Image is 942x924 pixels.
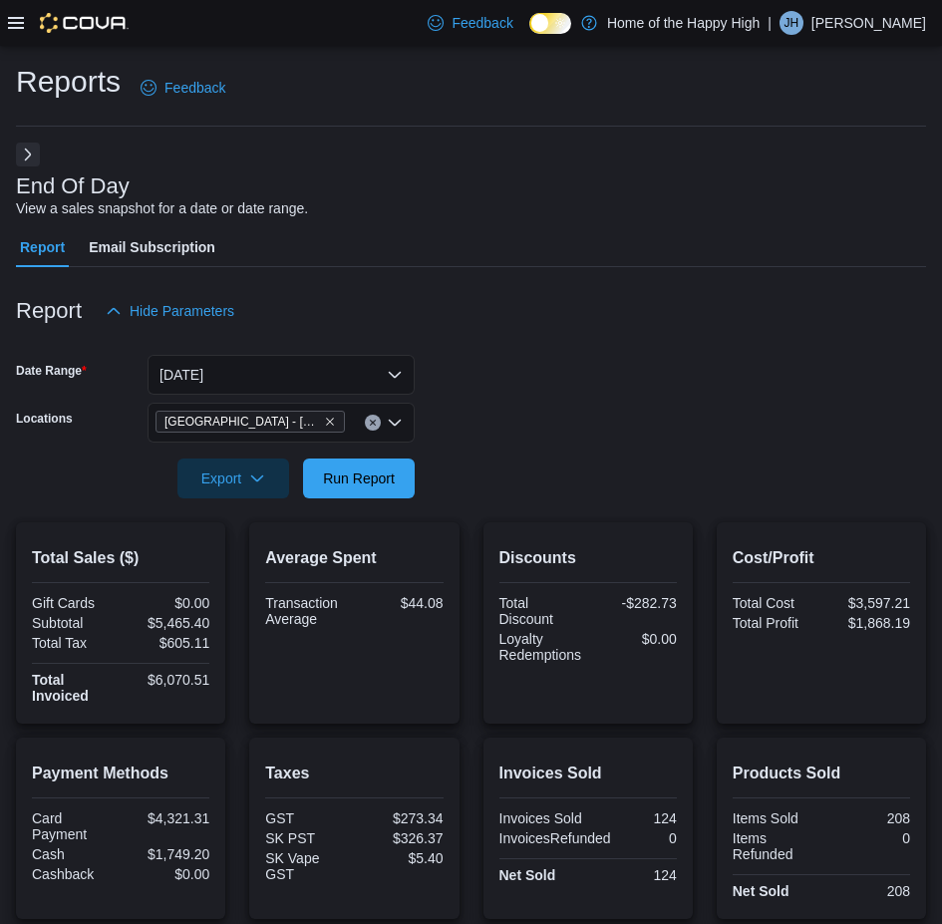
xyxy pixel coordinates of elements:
span: Battleford - Battleford Crossing - Fire & Flower [156,411,345,433]
button: Remove Battleford - Battleford Crossing - Fire & Flower from selection in this group [324,416,336,428]
div: View a sales snapshot for a date or date range. [16,198,308,219]
p: [PERSON_NAME] [811,11,926,35]
span: JH [785,11,799,35]
span: [GEOGRAPHIC_DATA] - [GEOGRAPHIC_DATA] - Fire & Flower [164,412,320,432]
span: Dark Mode [529,34,530,35]
span: Feedback [452,13,512,33]
input: Dark Mode [529,13,571,34]
div: 124 [592,810,677,826]
div: $6,070.51 [125,672,209,688]
div: $44.08 [358,595,443,611]
label: Date Range [16,363,87,379]
span: Export [189,459,277,498]
div: Invoices Sold [499,810,584,826]
a: Feedback [420,3,520,43]
div: Items Refunded [733,830,817,862]
div: 0 [619,830,677,846]
div: Total Tax [32,635,117,651]
div: $3,597.21 [825,595,910,611]
div: $4,321.31 [125,810,209,826]
div: SK PST [265,830,350,846]
div: 208 [825,883,910,899]
h2: Invoices Sold [499,762,677,785]
span: Hide Parameters [130,301,234,321]
h1: Reports [16,62,121,102]
h2: Discounts [499,546,677,570]
div: Joshua Hunt [780,11,803,35]
div: $5.40 [358,850,443,866]
h3: End Of Day [16,174,130,198]
button: Open list of options [387,415,403,431]
div: 124 [592,867,677,883]
strong: Net Sold [733,883,789,899]
span: Report [20,227,65,267]
button: Hide Parameters [98,291,242,331]
h2: Payment Methods [32,762,209,785]
div: $0.00 [592,631,677,647]
div: Total Profit [733,615,817,631]
h3: Report [16,299,82,323]
button: [DATE] [148,355,415,395]
div: $5,465.40 [125,615,209,631]
button: Run Report [303,459,415,498]
div: Gift Cards [32,595,117,611]
h2: Products Sold [733,762,910,785]
div: $0.00 [125,595,209,611]
h2: Taxes [265,762,443,785]
p: Home of the Happy High [607,11,760,35]
button: Clear input [365,415,381,431]
div: GST [265,810,350,826]
div: 208 [825,810,910,826]
div: $326.37 [358,830,443,846]
span: Run Report [323,468,395,488]
label: Locations [16,411,73,427]
div: 0 [825,830,910,846]
div: InvoicesRefunded [499,830,611,846]
div: $1,749.20 [125,846,209,862]
h2: Total Sales ($) [32,546,209,570]
div: Items Sold [733,810,817,826]
span: Email Subscription [89,227,215,267]
div: Total Cost [733,595,817,611]
div: -$282.73 [592,595,677,611]
p: | [768,11,772,35]
div: $0.00 [125,866,209,882]
button: Next [16,143,40,166]
div: Cash [32,846,117,862]
div: Card Payment [32,810,117,842]
div: Total Discount [499,595,584,627]
h2: Cost/Profit [733,546,910,570]
div: Subtotal [32,615,117,631]
span: Feedback [164,78,225,98]
div: Loyalty Redemptions [499,631,584,663]
div: Transaction Average [265,595,350,627]
div: $273.34 [358,810,443,826]
strong: Total Invoiced [32,672,89,704]
a: Feedback [133,68,233,108]
div: $605.11 [125,635,209,651]
div: Cashback [32,866,117,882]
button: Export [177,459,289,498]
div: SK Vape GST [265,850,350,882]
h2: Average Spent [265,546,443,570]
strong: Net Sold [499,867,556,883]
img: Cova [40,13,129,33]
div: $1,868.19 [825,615,910,631]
